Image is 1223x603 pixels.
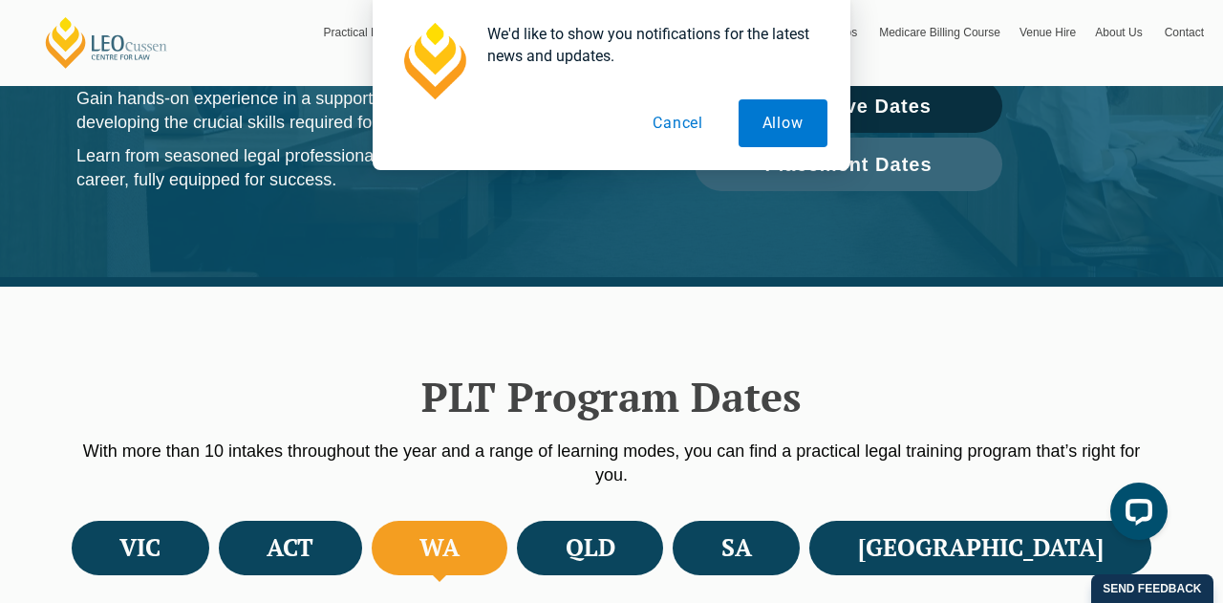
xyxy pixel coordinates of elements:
[1095,475,1175,555] iframe: LiveChat chat widget
[630,99,728,147] button: Cancel
[739,99,827,147] button: Allow
[396,23,472,99] img: notification icon
[472,23,827,67] div: We'd like to show you notifications for the latest news and updates.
